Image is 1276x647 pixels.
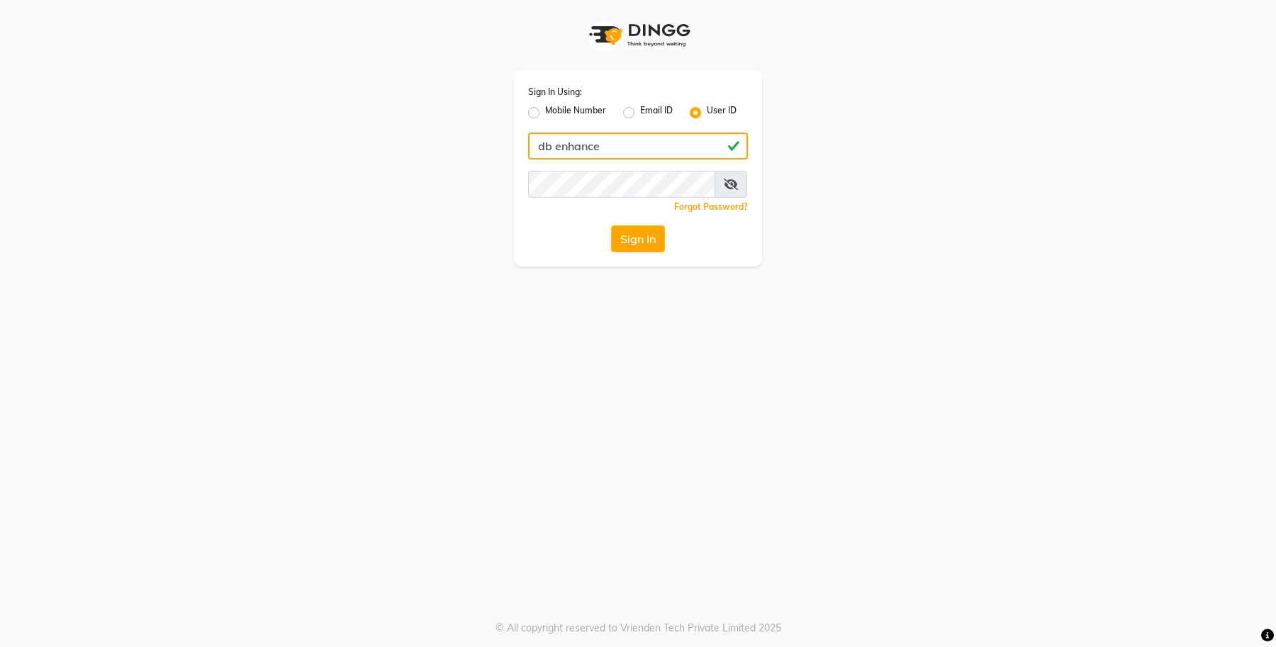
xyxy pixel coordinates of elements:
label: Email ID [640,104,673,121]
a: Forgot Password? [674,201,748,212]
label: Mobile Number [545,104,606,121]
button: Sign In [611,225,665,252]
input: Username [528,171,715,198]
img: logo1.svg [581,14,695,56]
label: User ID [707,104,737,121]
label: Sign In Using: [528,86,582,99]
input: Username [528,133,748,159]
